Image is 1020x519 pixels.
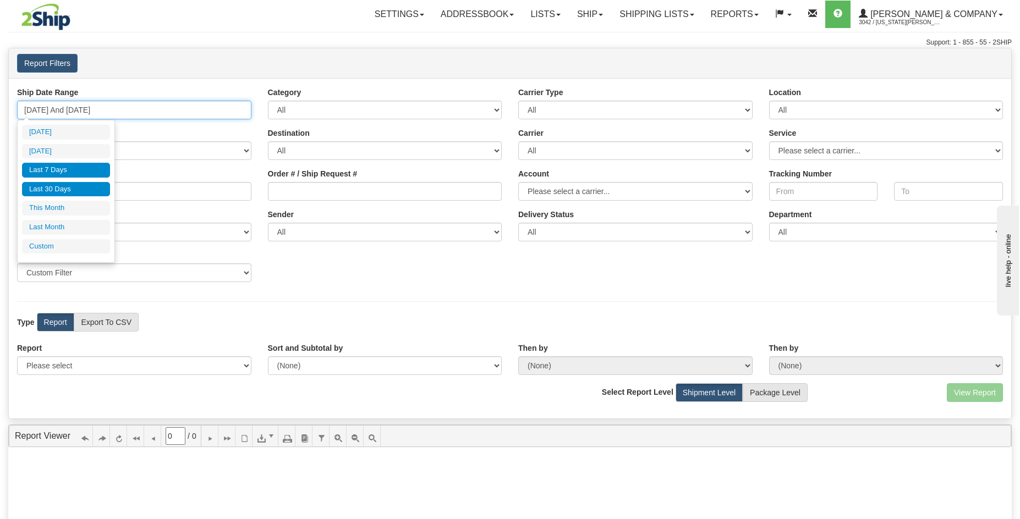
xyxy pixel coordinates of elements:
[868,9,997,19] span: [PERSON_NAME] & Company
[769,128,797,139] label: Service
[22,201,110,216] li: This Month
[22,125,110,140] li: [DATE]
[192,430,196,441] span: 0
[769,209,812,220] label: Department
[268,343,343,354] label: Sort and Subtotal by
[268,87,301,98] label: Category
[851,1,1011,28] a: [PERSON_NAME] & Company 3042 / [US_STATE][PERSON_NAME]
[17,317,35,328] label: Type
[769,87,801,98] label: Location
[859,17,941,28] span: 3042 / [US_STATE][PERSON_NAME]
[518,128,544,139] label: Carrier
[432,1,523,28] a: Addressbook
[995,203,1019,316] iframe: chat widget
[769,343,799,354] label: Then by
[518,168,549,179] label: Account
[947,383,1003,402] button: View Report
[22,239,110,254] li: Custom
[268,209,294,220] label: Sender
[268,168,358,179] label: Order # / Ship Request #
[22,144,110,159] li: [DATE]
[611,1,702,28] a: Shipping lists
[703,1,767,28] a: Reports
[569,1,611,28] a: Ship
[8,3,84,31] img: logo3042.jpg
[17,343,42,354] label: Report
[366,1,432,28] a: Settings
[522,1,568,28] a: Lists
[518,343,548,354] label: Then by
[518,209,574,220] label: Please ensure data set in report has been RECENTLY tracked from your Shipment History
[37,313,74,332] label: Report
[602,387,673,397] label: Select Report Level
[769,182,878,201] input: From
[74,313,139,332] label: Export To CSV
[518,87,563,98] label: Carrier Type
[17,87,78,98] label: Ship Date Range
[676,383,743,402] label: Shipment Level
[518,223,753,241] select: Please ensure data set in report has been RECENTLY tracked from your Shipment History
[22,182,110,197] li: Last 30 Days
[15,431,70,440] a: Report Viewer
[8,38,1012,47] div: Support: 1 - 855 - 55 - 2SHIP
[268,128,310,139] label: Destination
[17,54,78,73] button: Report Filters
[894,182,1003,201] input: To
[188,430,190,441] span: /
[743,383,808,402] label: Package Level
[8,9,102,18] div: live help - online
[769,168,832,179] label: Tracking Number
[22,220,110,235] li: Last Month
[22,163,110,178] li: Last 7 Days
